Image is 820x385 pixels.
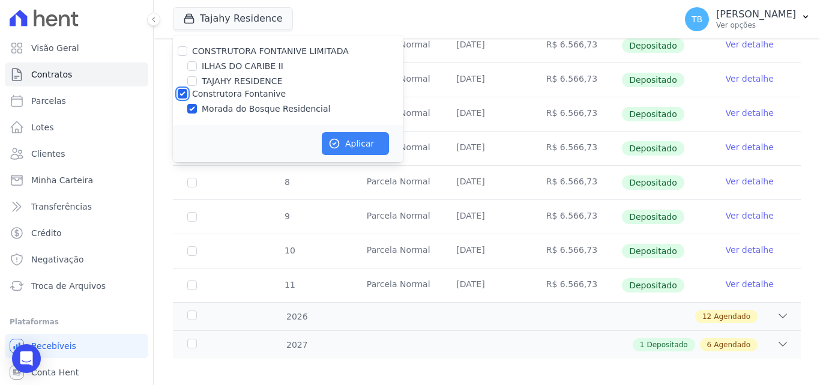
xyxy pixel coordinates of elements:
span: Depositado [622,141,684,156]
td: Parcela Normal [352,166,442,199]
a: Ver detalhe [726,278,774,290]
button: TB [PERSON_NAME] Ver opções [675,2,820,36]
span: Contratos [31,68,72,80]
span: Agendado [714,311,750,322]
label: CONSTRUTORA FONTANIVE LIMITADA [192,46,349,56]
a: Ver detalhe [726,175,774,187]
input: Só é possível selecionar pagamentos em aberto [187,246,197,256]
td: [DATE] [442,200,531,234]
div: Plataformas [10,315,143,329]
span: 8 [283,177,290,187]
span: Depositado [622,107,684,121]
td: [DATE] [442,63,531,97]
span: Depositado [622,38,684,53]
span: Recebíveis [31,340,76,352]
td: R$ 6.566,73 [532,166,621,199]
span: Transferências [31,201,92,213]
span: Troca de Arquivos [31,280,106,292]
a: Ver detalhe [726,244,774,256]
td: R$ 6.566,73 [532,200,621,234]
p: [PERSON_NAME] [716,8,796,20]
td: R$ 6.566,73 [532,268,621,302]
td: [DATE] [442,132,531,165]
a: Ver detalhe [726,210,774,222]
span: Negativação [31,253,84,265]
span: Agendado [714,339,750,350]
span: Conta Hent [31,366,79,378]
a: Clientes [5,142,148,166]
div: Open Intercom Messenger [12,344,41,373]
td: [DATE] [442,234,531,268]
a: Ver detalhe [726,141,774,153]
p: Ver opções [716,20,796,30]
a: Troca de Arquivos [5,274,148,298]
td: R$ 6.566,73 [532,97,621,131]
td: [DATE] [442,166,531,199]
a: Recebíveis [5,334,148,358]
a: Ver detalhe [726,38,774,50]
a: Lotes [5,115,148,139]
td: R$ 6.566,73 [532,234,621,268]
span: 10 [283,246,295,255]
span: 6 [707,339,712,350]
span: Depositado [622,175,684,190]
td: R$ 6.566,73 [532,132,621,165]
td: Parcela Normal [352,200,442,234]
span: Depositado [647,339,687,350]
span: Parcelas [31,95,66,107]
a: Negativação [5,247,148,271]
span: 9 [283,211,290,221]
button: Aplicar [322,132,389,155]
span: 12 [702,311,711,322]
a: Minha Carteira [5,168,148,192]
span: Lotes [31,121,54,133]
span: Clientes [31,148,65,160]
input: Só é possível selecionar pagamentos em aberto [187,280,197,290]
td: Parcela Normal [352,268,442,302]
a: Crédito [5,221,148,245]
span: 1 [640,339,645,350]
label: ILHAS DO CARIBE II [202,60,283,73]
td: R$ 6.566,73 [532,63,621,97]
span: Minha Carteira [31,174,93,186]
span: Depositado [622,244,684,258]
input: Só é possível selecionar pagamentos em aberto [187,212,197,222]
span: Depositado [622,73,684,87]
a: Parcelas [5,89,148,113]
a: Ver detalhe [726,107,774,119]
td: Parcela Normal [352,234,442,268]
label: Construtora Fontanive [192,89,286,99]
a: Contratos [5,62,148,86]
label: TAJAHY RESIDENCE [202,75,282,88]
td: [DATE] [442,268,531,302]
td: [DATE] [442,97,531,131]
a: Visão Geral [5,36,148,60]
span: TB [692,15,702,23]
span: 11 [283,280,295,290]
td: [DATE] [442,29,531,62]
button: Tajahy Residence [173,7,293,30]
span: Visão Geral [31,42,79,54]
a: Ver detalhe [726,73,774,85]
span: Depositado [622,278,684,293]
td: R$ 6.566,73 [532,29,621,62]
a: Conta Hent [5,360,148,384]
a: Transferências [5,195,148,219]
span: Crédito [31,227,62,239]
input: Só é possível selecionar pagamentos em aberto [187,178,197,187]
label: Morada do Bosque Residencial [202,103,330,115]
span: Depositado [622,210,684,224]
